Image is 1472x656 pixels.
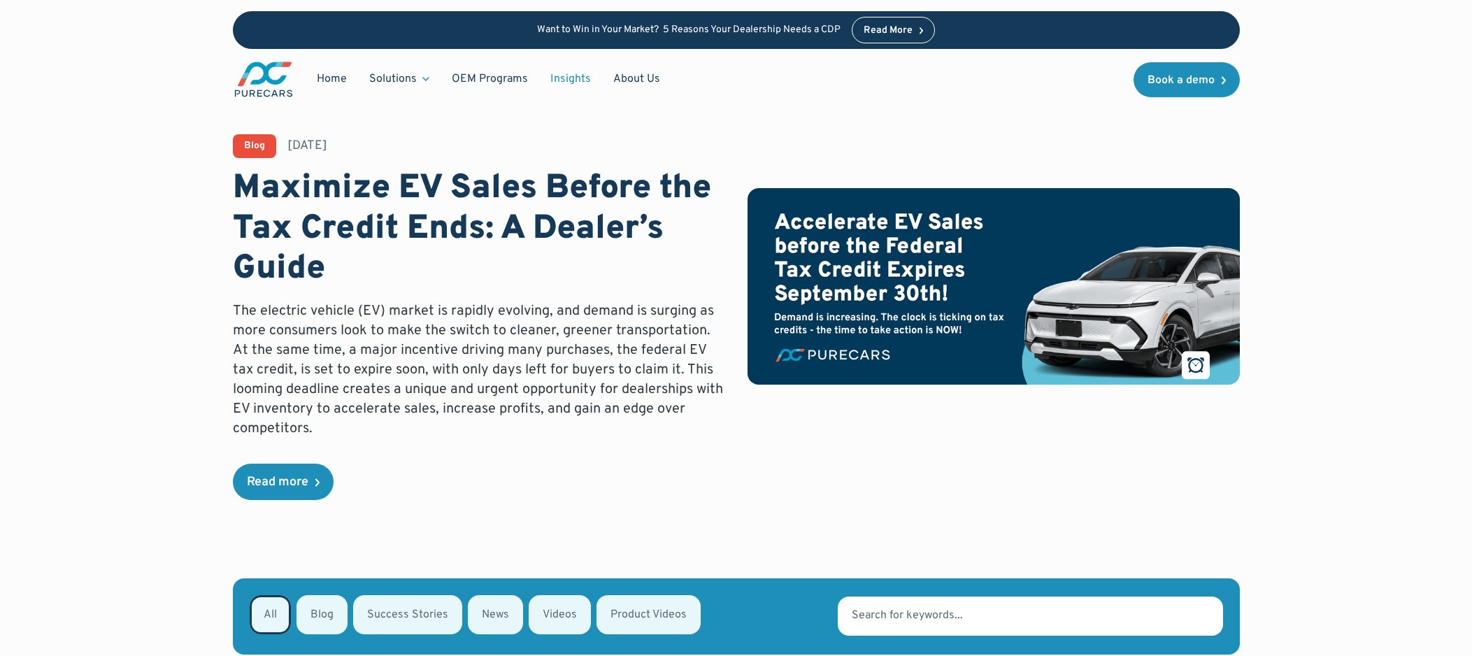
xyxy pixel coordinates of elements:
a: About Us [602,66,671,92]
p: The electric vehicle (EV) market is rapidly evolving, and demand is surging as more consumers loo... [233,301,725,438]
div: Solutions [369,71,417,87]
a: main [233,60,294,99]
a: OEM Programs [441,66,539,92]
p: Want to Win in Your Market? 5 Reasons Your Dealership Needs a CDP [537,24,841,36]
img: purecars logo [233,60,294,99]
a: Book a demo [1134,62,1240,97]
div: Blog [244,141,265,151]
input: Search for keywords... [838,597,1222,636]
a: Read More [852,17,936,43]
a: Read more [233,464,334,500]
div: Read more [247,476,308,489]
h1: Maximize EV Sales Before the Tax Credit Ends: A Dealer’s Guide [233,169,725,290]
div: Book a demo [1148,75,1215,86]
div: Read More [864,26,913,36]
div: [DATE] [287,137,327,155]
a: Insights [539,66,602,92]
a: Home [306,66,358,92]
